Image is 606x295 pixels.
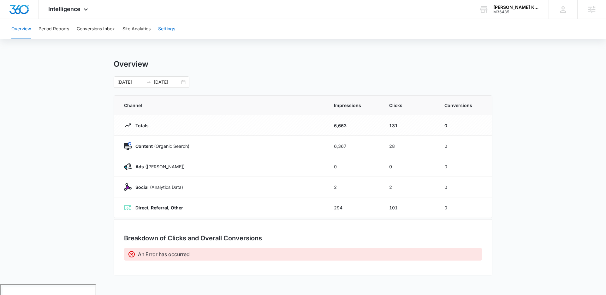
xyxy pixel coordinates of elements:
[122,19,151,39] button: Site Analytics
[437,197,492,218] td: 0
[135,164,144,169] strong: Ads
[18,10,31,15] div: v 4.0.25
[382,197,437,218] td: 101
[10,16,15,21] img: website_grey.svg
[382,136,437,156] td: 28
[48,6,80,12] span: Intelligence
[326,115,382,136] td: 6,663
[493,10,539,14] div: account id
[11,19,31,39] button: Overview
[135,184,149,190] strong: Social
[16,16,69,21] div: Domain: [DOMAIN_NAME]
[124,183,132,191] img: Social
[154,79,180,86] input: End date
[70,37,106,41] div: Keywords by Traffic
[437,156,492,177] td: 0
[132,122,149,129] p: Totals
[24,37,56,41] div: Domain Overview
[135,205,183,210] strong: Direct, Referral, Other
[326,177,382,197] td: 2
[437,177,492,197] td: 0
[135,143,153,149] strong: Content
[382,115,437,136] td: 131
[114,59,148,69] h1: Overview
[382,156,437,177] td: 0
[63,37,68,42] img: tab_keywords_by_traffic_grey.svg
[437,115,492,136] td: 0
[124,233,262,243] h3: Breakdown of Clicks and Overall Conversions
[117,79,144,86] input: Start date
[493,5,539,10] div: account name
[382,177,437,197] td: 2
[132,143,189,149] p: (Organic Search)
[158,19,175,39] button: Settings
[389,102,429,109] span: Clicks
[437,136,492,156] td: 0
[10,10,15,15] img: logo_orange.svg
[326,156,382,177] td: 0
[326,197,382,218] td: 294
[444,102,482,109] span: Conversions
[124,142,132,150] img: Content
[326,136,382,156] td: 6,367
[124,102,319,109] span: Channel
[124,163,132,170] img: Ads
[132,184,183,190] p: (Analytics Data)
[132,163,185,170] p: ([PERSON_NAME])
[17,37,22,42] img: tab_domain_overview_orange.svg
[146,80,151,85] span: to
[146,80,151,85] span: swap-right
[77,19,115,39] button: Conversions Inbox
[334,102,374,109] span: Impressions
[39,19,69,39] button: Period Reports
[138,250,190,258] p: An Error has occurred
